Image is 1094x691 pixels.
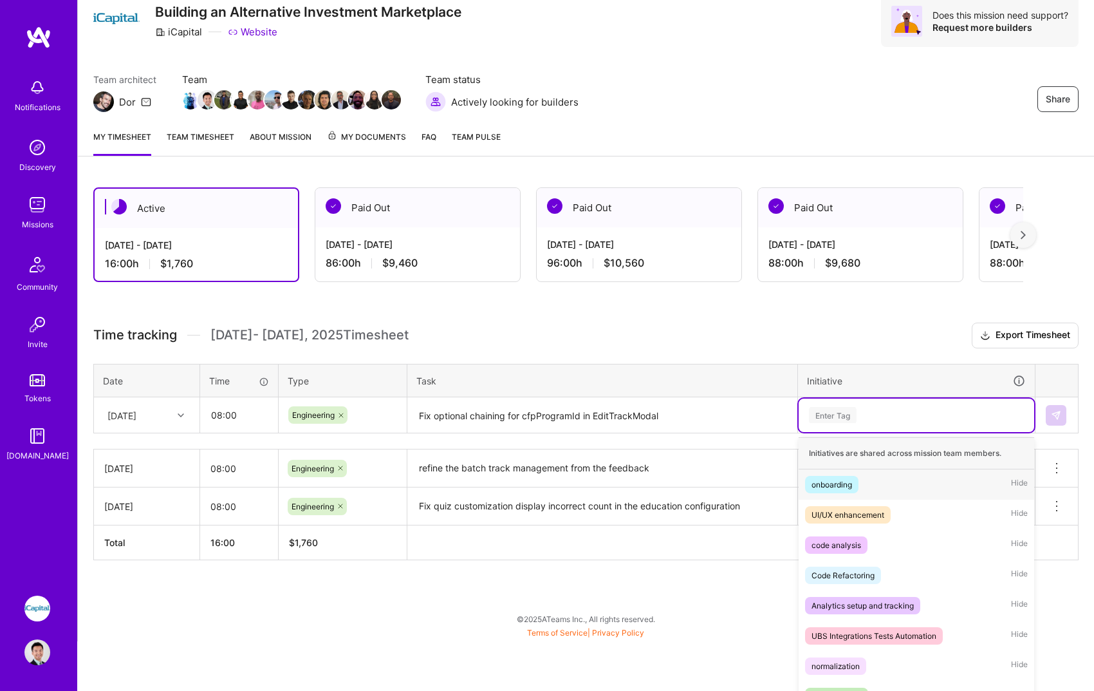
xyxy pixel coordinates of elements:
[289,537,318,548] span: $ 1,760
[167,130,234,156] a: Team timesheet
[326,256,510,270] div: 86:00 h
[768,256,952,270] div: 88:00 h
[93,91,114,112] img: Team Architect
[93,327,177,343] span: Time tracking
[181,90,200,109] img: Team Member Avatar
[200,451,278,486] input: HH:MM
[409,489,796,524] textarea: Fix quiz customization display incorrect count in the education configuration
[326,238,510,251] div: [DATE] - [DATE]
[107,408,136,422] div: [DATE]
[592,628,644,638] a: Privacy Policy
[281,90,301,109] img: Team Member Avatar
[1051,410,1061,421] img: Submit
[348,90,367,109] img: Team Member Avatar
[24,312,50,337] img: Invite
[527,628,644,638] span: |
[104,500,189,513] div: [DATE]
[155,4,461,20] h3: Building an Alternative Investment Marketplace
[315,188,520,227] div: Paid Out
[24,423,50,449] img: guide book
[547,256,731,270] div: 96:00 h
[425,91,446,112] img: Actively looking for builders
[155,25,202,39] div: iCapital
[547,238,731,251] div: [DATE] - [DATE]
[327,130,406,144] span: My Documents
[264,90,284,109] img: Team Member Avatar
[95,189,298,228] div: Active
[160,257,193,270] span: $1,760
[292,410,335,420] span: Engineering
[807,374,1026,388] div: Initiative
[366,89,383,111] a: Team Member Avatar
[182,73,400,86] span: Team
[283,89,299,111] a: Team Member Avatar
[93,73,156,86] span: Team architect
[231,90,250,109] img: Team Member Avatar
[452,130,501,156] a: Team Pulse
[407,364,798,397] th: Task
[1011,567,1028,584] span: Hide
[1011,597,1028,614] span: Hide
[1011,627,1028,645] span: Hide
[155,27,165,37] i: icon CompanyGray
[22,249,53,280] img: Community
[537,188,741,227] div: Paid Out
[547,198,562,214] img: Paid Out
[232,89,249,111] a: Team Member Avatar
[326,198,341,214] img: Paid Out
[249,89,266,111] a: Team Member Avatar
[409,451,796,486] textarea: refine the batch track management from the feedback
[315,90,334,109] img: Team Member Avatar
[178,412,184,419] i: icon Chevron
[24,75,50,100] img: bell
[811,569,875,582] div: Code Refactoring
[327,130,406,156] a: My Documents
[200,525,279,560] th: 16:00
[811,508,884,522] div: UI/UX enhancement
[811,659,860,673] div: normalization
[1011,658,1028,675] span: Hide
[1037,86,1079,112] button: Share
[105,257,288,270] div: 16:00 h
[28,337,48,351] div: Invite
[425,73,579,86] span: Team status
[932,9,1068,21] div: Does this mission need support?
[452,132,501,142] span: Team Pulse
[24,192,50,218] img: teamwork
[799,437,1034,469] div: Initiatives are shared across mission team members.
[422,130,436,156] a: FAQ
[105,238,288,252] div: [DATE] - [DATE]
[972,323,1079,348] button: Export Timesheet
[210,327,409,343] span: [DATE] - [DATE] , 2025 Timesheet
[365,90,384,109] img: Team Member Avatar
[228,25,277,39] a: Website
[1011,536,1028,554] span: Hide
[30,374,45,386] img: tokens
[331,90,351,109] img: Team Member Avatar
[182,89,199,111] a: Team Member Avatar
[811,629,936,643] div: UBS Integrations Tests Automation
[24,639,50,665] img: User Avatar
[980,329,990,343] i: icon Download
[382,90,401,109] img: Team Member Avatar
[451,95,579,109] span: Actively looking for builders
[1046,93,1070,106] span: Share
[248,90,267,109] img: Team Member Avatar
[825,256,860,270] span: $9,680
[266,89,283,111] a: Team Member Avatar
[200,489,278,524] input: HH:MM
[527,628,588,638] a: Terms of Service
[6,449,69,462] div: [DOMAIN_NAME]
[250,130,311,156] a: About Mission
[216,89,232,111] a: Team Member Avatar
[198,90,217,109] img: Team Member Avatar
[22,218,53,231] div: Missions
[932,21,1068,33] div: Request more builders
[349,89,366,111] a: Team Member Avatar
[119,95,136,109] div: Dor
[26,26,51,49] img: logo
[382,256,418,270] span: $9,460
[111,199,127,214] img: Active
[24,392,51,405] div: Tokens
[298,90,317,109] img: Team Member Avatar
